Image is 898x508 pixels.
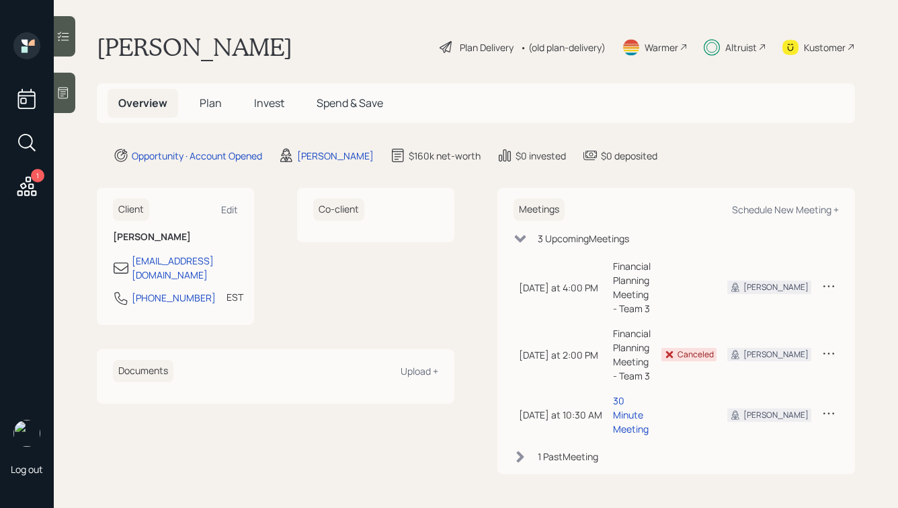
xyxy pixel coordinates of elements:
div: Warmer [645,40,678,55]
div: Upload + [401,365,438,377]
div: 1 Past Meeting [538,449,598,464]
img: hunter_neumayer.jpg [13,420,40,447]
h1: [PERSON_NAME] [97,32,292,62]
div: Financial Planning Meeting - Team 3 [613,326,651,383]
div: [PHONE_NUMBER] [132,291,216,305]
div: 1 [31,169,44,182]
h6: Client [113,198,149,221]
div: $0 invested [516,149,566,163]
div: Altruist [725,40,757,55]
div: Canceled [678,349,714,361]
h6: Meetings [514,198,565,221]
div: [PERSON_NAME] [297,149,374,163]
div: Log out [11,463,43,476]
div: $0 deposited [601,149,657,163]
span: Spend & Save [317,96,383,110]
div: [DATE] at 4:00 PM [519,281,602,295]
div: [PERSON_NAME] [743,349,809,361]
div: Schedule New Meeting + [732,203,839,216]
div: [EMAIL_ADDRESS][DOMAIN_NAME] [132,254,238,282]
div: 30 Minute Meeting [613,394,651,436]
h6: [PERSON_NAME] [113,231,238,243]
div: Kustomer [804,40,846,55]
div: [PERSON_NAME] [743,409,809,421]
span: Plan [200,96,222,110]
div: 3 Upcoming Meeting s [538,231,629,246]
div: • (old plan-delivery) [520,40,606,55]
h6: Co-client [313,198,364,221]
h6: Documents [113,360,173,382]
span: Invest [254,96,284,110]
div: Edit [221,203,238,216]
div: EST [227,290,243,304]
div: Opportunity · Account Opened [132,149,262,163]
div: [PERSON_NAME] [743,281,809,293]
div: [DATE] at 10:30 AM [519,408,602,422]
div: [DATE] at 2:00 PM [519,348,602,362]
span: Overview [118,96,167,110]
div: Plan Delivery [460,40,514,55]
div: $160k net-worth [409,149,481,163]
div: Financial Planning Meeting - Team 3 [613,259,651,316]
